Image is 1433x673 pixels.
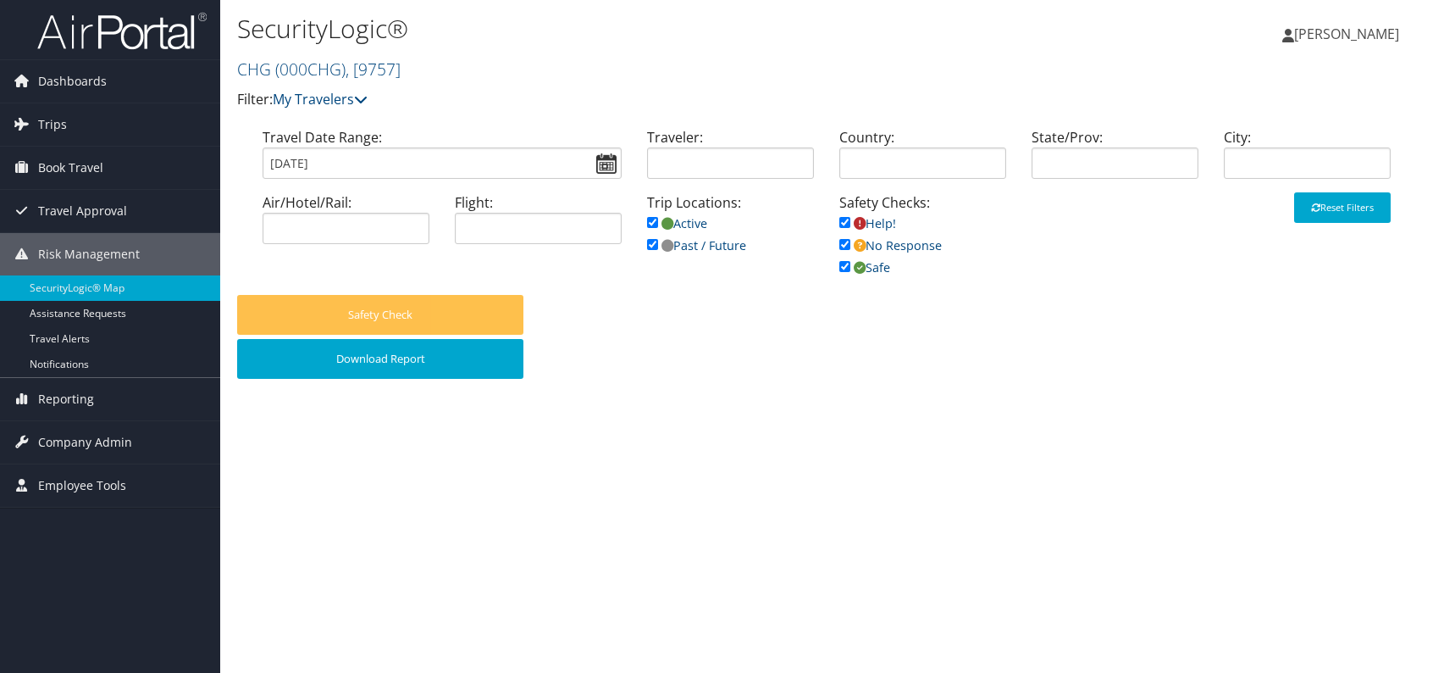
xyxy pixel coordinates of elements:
[839,259,890,275] a: Safe
[1294,25,1399,43] span: [PERSON_NAME]
[250,127,634,192] div: Travel Date Range:
[1019,127,1211,192] div: State/Prov:
[647,237,746,253] a: Past / Future
[38,233,140,275] span: Risk Management
[827,192,1019,295] div: Safety Checks:
[38,464,126,507] span: Employee Tools
[1282,8,1416,59] a: [PERSON_NAME]
[237,89,1023,111] p: Filter:
[237,295,523,335] button: Safety Check
[38,147,103,189] span: Book Travel
[38,421,132,464] span: Company Admin
[237,11,1023,47] h1: SecurityLogic®
[1211,127,1403,192] div: City:
[1294,192,1391,223] button: Reset Filters
[250,192,442,258] div: Air/Hotel/Rail:
[38,103,67,146] span: Trips
[827,127,1019,192] div: Country:
[38,60,107,103] span: Dashboards
[38,190,127,232] span: Travel Approval
[634,127,827,192] div: Traveler:
[839,215,896,231] a: Help!
[634,192,827,273] div: Trip Locations:
[273,90,368,108] a: My Travelers
[275,58,346,81] span: ( 000CHG )
[839,237,942,253] a: No Response
[237,58,401,81] a: CHG
[442,192,634,258] div: Flight:
[237,339,523,379] button: Download Report
[38,378,94,420] span: Reporting
[647,215,707,231] a: Active
[37,11,207,51] img: airportal-logo.png
[346,58,401,81] span: , [ 9757 ]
